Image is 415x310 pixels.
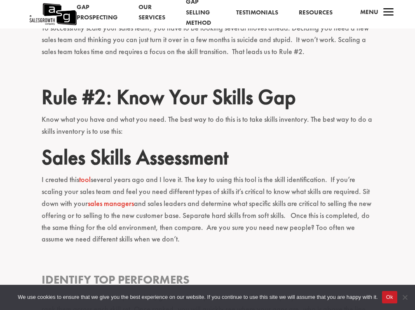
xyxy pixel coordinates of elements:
[382,291,397,303] button: Ok
[236,7,278,18] a: Testimonials
[42,272,374,291] h3: Identify Top Performers
[360,8,378,16] span: Menu
[401,293,409,301] span: No
[18,293,377,301] span: We use cookies to ensure that we give you the best experience on our website. If you continue to ...
[138,2,165,23] a: Our Services
[42,145,374,174] h2: Sales Skills Assessment
[29,2,77,26] a: A Sales Growth Company Logo
[42,174,374,253] p: I created this several years ago and I love it. The key to using this tool is the skill identific...
[77,2,118,23] a: Gap Prospecting
[29,2,77,26] img: ASG Co. Logo
[42,114,374,145] p: Know what you have and what you need. The best way to do this is to take skills inventory. The be...
[299,7,333,18] a: Resources
[79,175,91,184] a: tool
[42,22,374,65] p: To successfully scale your sales team, you have to be looking several moves ahead. Deciding you n...
[88,199,134,208] a: sales managers
[42,85,374,114] h2: Rule #2: Know Your Skills Gap
[380,5,397,21] span: a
